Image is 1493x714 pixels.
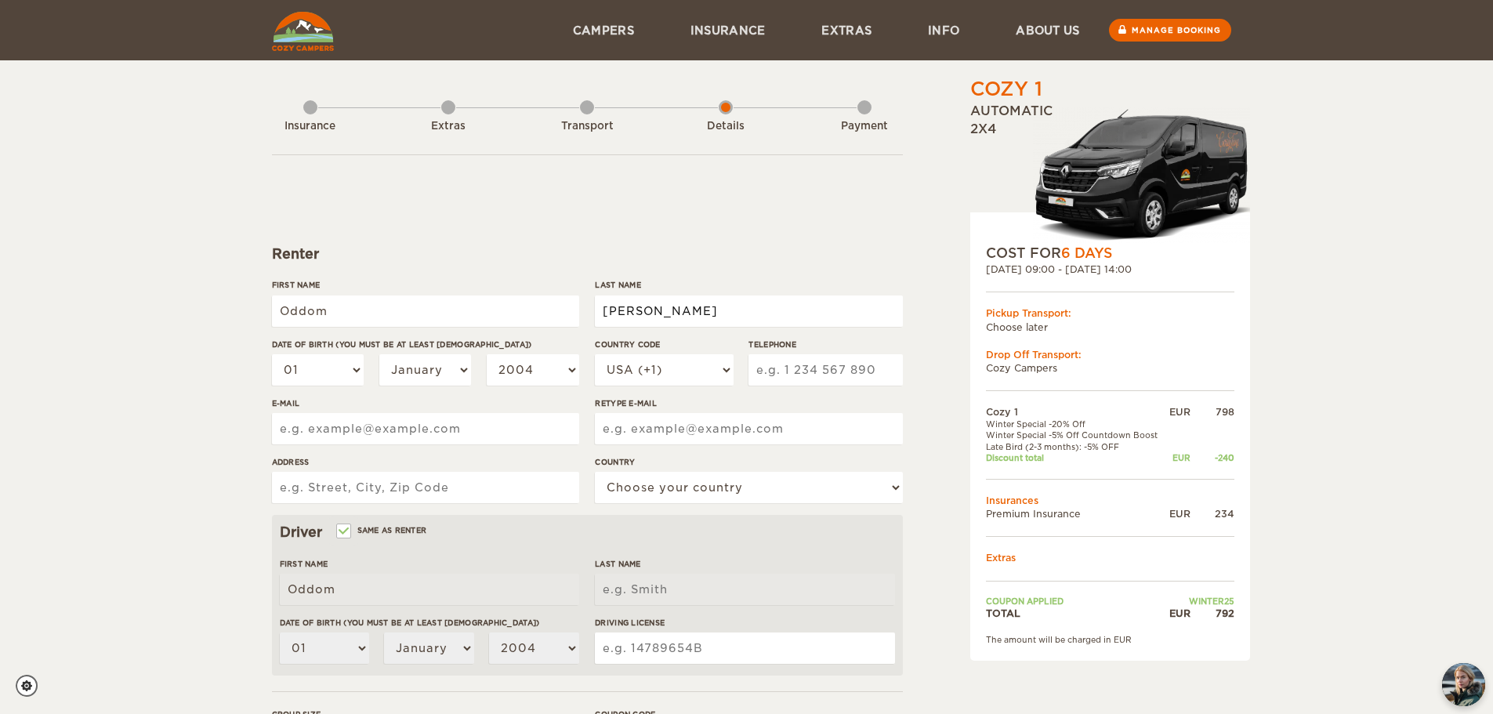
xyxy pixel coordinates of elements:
input: e.g. example@example.com [595,413,902,444]
div: COST FOR [986,244,1234,263]
div: 792 [1190,607,1234,620]
div: Transport [544,119,630,134]
label: Driving License [595,617,894,629]
label: Country [595,456,902,468]
div: Details [683,119,769,134]
div: Automatic 2x4 [970,103,1250,244]
div: The amount will be charged in EUR [986,634,1234,645]
label: First Name [272,279,579,291]
input: e.g. Smith [595,574,894,605]
input: e.g. Street, City, Zip Code [272,472,579,503]
div: 234 [1190,507,1234,520]
label: Telephone [748,339,902,350]
div: 798 [1190,405,1234,419]
td: Premium Insurance [986,507,1166,520]
td: Winter Special -5% Off Countdown Boost [986,429,1166,440]
td: Cozy Campers [986,361,1234,375]
label: First Name [280,558,579,570]
td: Cozy 1 [986,405,1166,419]
label: Last Name [595,279,902,291]
label: E-mail [272,397,579,409]
div: Drop Off Transport: [986,348,1234,361]
td: Winter Special -20% Off [986,419,1166,429]
div: EUR [1165,452,1190,463]
input: e.g. 1 234 567 890 [748,354,902,386]
input: e.g. Smith [595,295,902,327]
div: EUR [1165,405,1190,419]
label: Date of birth (You must be at least [DEMOGRAPHIC_DATA]) [280,617,579,629]
label: Address [272,456,579,468]
td: Late Bird (2-3 months): -5% OFF [986,441,1166,452]
a: Manage booking [1109,19,1231,42]
label: Country Code [595,339,733,350]
div: Pickup Transport: [986,306,1234,320]
img: Freyja at Cozy Campers [1442,663,1485,706]
img: Stuttur-m-c-logo-2.png [1033,107,1250,244]
button: chat-button [1442,663,1485,706]
span: 6 Days [1061,245,1112,261]
td: Coupon applied [986,596,1166,607]
a: Cookie settings [16,675,48,697]
input: e.g. William [280,574,579,605]
img: Cozy Campers [272,12,334,51]
td: Extras [986,551,1234,564]
label: Last Name [595,558,894,570]
div: Payment [821,119,908,134]
div: Driver [280,523,895,542]
td: Choose later [986,321,1234,334]
label: Retype E-mail [595,397,902,409]
input: e.g. example@example.com [272,413,579,444]
td: TOTAL [986,607,1166,620]
label: Same as renter [338,523,427,538]
div: EUR [1165,507,1190,520]
div: [DATE] 09:00 - [DATE] 14:00 [986,263,1234,276]
div: Insurance [267,119,353,134]
div: EUR [1165,607,1190,620]
input: e.g. William [272,295,579,327]
div: Renter [272,245,903,263]
td: WINTER25 [1165,596,1234,607]
td: Discount total [986,452,1166,463]
input: Same as renter [338,527,348,538]
div: -240 [1190,452,1234,463]
label: Date of birth (You must be at least [DEMOGRAPHIC_DATA]) [272,339,579,350]
td: Insurances [986,494,1234,507]
input: e.g. 14789654B [595,632,894,664]
div: Cozy 1 [970,76,1042,103]
div: Extras [405,119,491,134]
